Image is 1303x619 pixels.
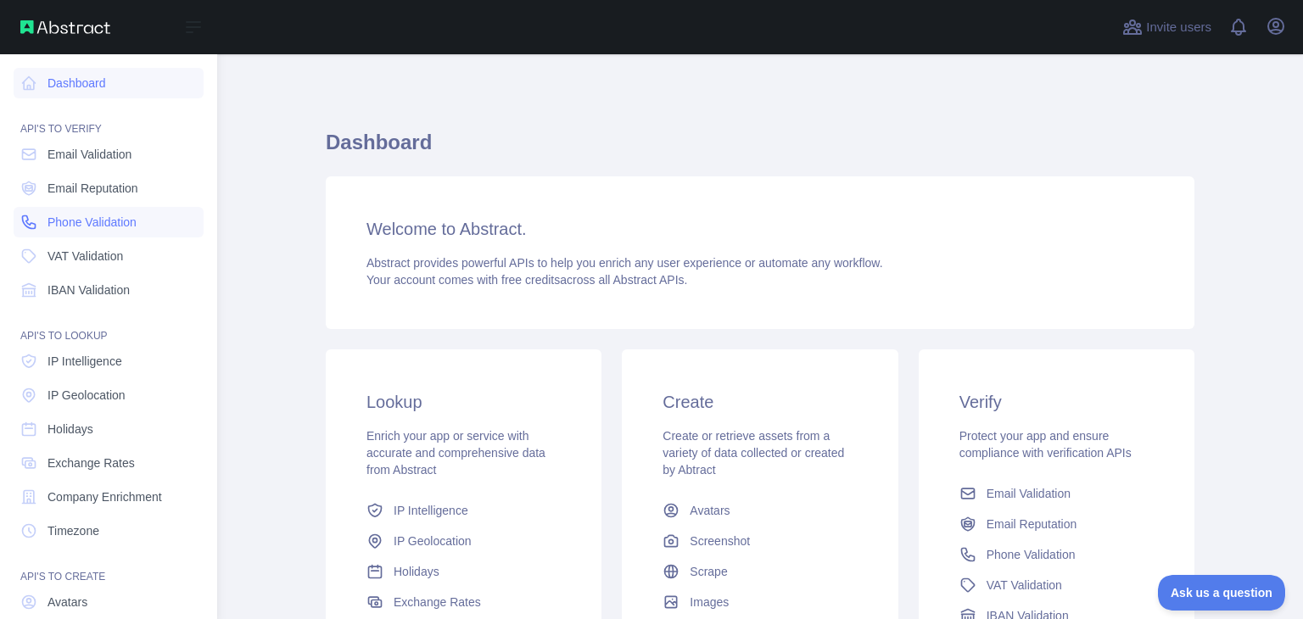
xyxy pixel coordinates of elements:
a: VAT Validation [953,570,1160,600]
a: Images [656,587,864,617]
span: Invite users [1146,18,1211,37]
span: Exchange Rates [48,454,135,471]
a: Company Enrichment [14,482,204,512]
span: Phone Validation [987,546,1076,563]
span: Avatars [48,594,87,611]
a: Holidays [360,556,568,587]
a: IBAN Validation [14,275,204,305]
a: Email Reputation [953,509,1160,539]
span: VAT Validation [987,577,1062,594]
a: IP Geolocation [14,380,204,410]
a: Email Validation [14,139,204,170]
h3: Lookup [366,390,561,414]
div: API'S TO LOOKUP [14,309,204,343]
span: Email Validation [987,485,1071,502]
a: IP Geolocation [360,526,568,556]
span: Images [690,594,729,611]
iframe: Toggle Customer Support [1158,575,1286,611]
a: Phone Validation [953,539,1160,570]
span: Create or retrieve assets from a variety of data collected or created by Abtract [663,429,844,477]
span: Holidays [394,563,439,580]
a: Email Reputation [14,173,204,204]
span: IP Geolocation [394,533,472,549]
span: Timezone [48,522,99,539]
span: Company Enrichment [48,488,162,505]
a: Email Validation [953,478,1160,509]
a: Exchange Rates [360,587,568,617]
button: Invite users [1119,14,1215,41]
a: Phone Validation [14,207,204,237]
span: IP Intelligence [394,502,468,519]
h3: Welcome to Abstract. [366,217,1154,241]
a: IP Intelligence [360,495,568,526]
span: Exchange Rates [394,594,481,611]
img: Abstract API [20,20,110,34]
span: IBAN Validation [48,282,130,298]
a: Timezone [14,516,204,546]
h1: Dashboard [326,129,1194,170]
span: Enrich your app or service with accurate and comprehensive data from Abstract [366,429,545,477]
span: free credits [501,273,560,287]
span: IP Geolocation [48,387,126,404]
h3: Verify [959,390,1154,414]
div: API'S TO VERIFY [14,102,204,136]
a: Exchange Rates [14,448,204,478]
span: Holidays [48,421,93,438]
span: Screenshot [690,533,750,549]
a: IP Intelligence [14,346,204,376]
span: Protect your app and ensure compliance with verification APIs [959,429,1132,460]
a: Avatars [14,587,204,617]
span: Email Validation [48,146,131,163]
a: Dashboard [14,68,204,98]
span: Email Reputation [987,516,1077,533]
span: Scrape [690,563,727,580]
a: Scrape [656,556,864,587]
a: Screenshot [656,526,864,556]
span: Avatars [690,502,730,519]
a: VAT Validation [14,241,204,271]
h3: Create [663,390,857,414]
span: Your account comes with across all Abstract APIs. [366,273,687,287]
div: API'S TO CREATE [14,549,204,583]
a: Avatars [656,495,864,526]
span: VAT Validation [48,248,123,265]
span: Email Reputation [48,180,138,197]
span: IP Intelligence [48,353,122,370]
span: Phone Validation [48,214,137,231]
a: Holidays [14,414,204,444]
span: Abstract provides powerful APIs to help you enrich any user experience or automate any workflow. [366,256,883,270]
